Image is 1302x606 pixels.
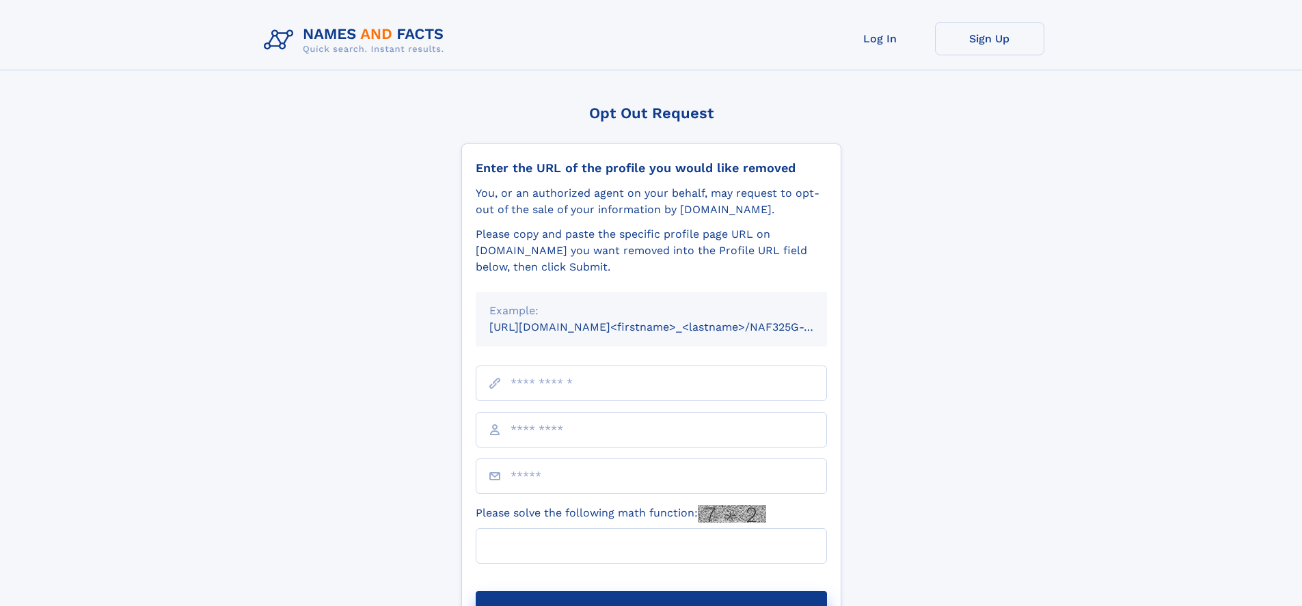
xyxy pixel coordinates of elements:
[489,303,813,319] div: Example:
[461,105,841,122] div: Opt Out Request
[476,505,766,523] label: Please solve the following math function:
[476,161,827,176] div: Enter the URL of the profile you would like removed
[935,22,1044,55] a: Sign Up
[258,22,455,59] img: Logo Names and Facts
[476,226,827,275] div: Please copy and paste the specific profile page URL on [DOMAIN_NAME] you want removed into the Pr...
[489,320,853,333] small: [URL][DOMAIN_NAME]<firstname>_<lastname>/NAF325G-xxxxxxxx
[826,22,935,55] a: Log In
[476,185,827,218] div: You, or an authorized agent on your behalf, may request to opt-out of the sale of your informatio...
